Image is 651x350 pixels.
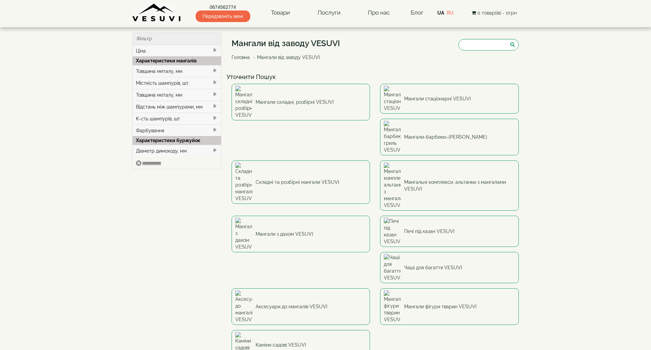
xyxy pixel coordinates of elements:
a: Головна [232,55,250,60]
img: Мангальні комплекси, альтанки з мангалами VESUVI [384,162,401,209]
div: Місткість шампурів, шт. [133,77,221,89]
div: Відстань між шампурами, мм [133,101,221,113]
img: Складні та розбірні мангали VESUVI [235,162,252,202]
img: Аксесуари до мангалів VESUVI [235,290,252,323]
a: UA [437,10,444,16]
li: Мангали від заводу VESUVI [251,54,320,61]
span: 0 товар(ів) - 0грн [477,10,517,16]
img: Мангали складні, розбірні VESUVI [235,86,252,118]
h4: Уточнити Пошук [226,74,524,80]
div: Товщина металу, мм [133,65,221,77]
a: Послуги [311,5,347,21]
img: Мангали-барбекю-гриль VESUVI [384,121,401,153]
a: Мангали з дахом VESUVI Мангали з дахом VESUVI [232,216,370,252]
img: Печі під казан VESUVI [384,218,401,245]
a: Про нас [361,5,396,21]
div: Характеристики мангалів [133,56,221,65]
a: Аксесуари до мангалів VESUVI Аксесуари до мангалів VESUVI [232,288,370,325]
button: 0 товар(ів) - 0грн [470,9,519,17]
a: Мангали стаціонарні VESUVI Мангали стаціонарні VESUVI [380,84,519,114]
div: Характеристики буржуйок [133,136,221,145]
div: Ціна [133,45,221,57]
div: Діаметр димоходу, мм [133,145,221,157]
a: Складні та розбірні мангали VESUVI Складні та розбірні мангали VESUVI [232,160,370,204]
img: Мангали фігури тварин VESUVI [384,290,401,323]
a: Мангали фігури тварин VESUVI Мангали фігури тварин VESUVI [380,288,519,325]
a: Мангальні комплекси, альтанки з мангалами VESUVI Мангальні комплекси, альтанки з мангалами VESUVI [380,160,519,211]
div: Фарбування [133,124,221,136]
a: Мангали-барбекю-гриль VESUVI Мангали-барбекю-[PERSON_NAME] [380,119,519,155]
a: 0674562774 [196,4,250,11]
img: Завод VESUVI [132,3,181,22]
a: Чаші для багаття VESUVI Чаші для багаття VESUVI [380,252,519,283]
a: Блог [411,9,423,16]
a: RU [447,10,454,16]
div: Фільтр [133,33,221,45]
a: Товари [264,5,297,21]
span: Передзвоніть мені [196,11,250,22]
h1: Мангали від заводу VESUVI [232,39,340,48]
img: Чаші для багаття VESUVI [384,254,401,281]
div: Товщина металу, мм [133,89,221,101]
img: Мангали з дахом VESUVI [235,218,252,250]
img: Мангали стаціонарні VESUVI [384,86,401,112]
div: К-сть шампурів, шт [133,113,221,124]
a: Мангали складні, розбірні VESUVI Мангали складні, розбірні VESUVI [232,84,370,120]
a: Печі під казан VESUVI Печі під казан VESUVI [380,216,519,247]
